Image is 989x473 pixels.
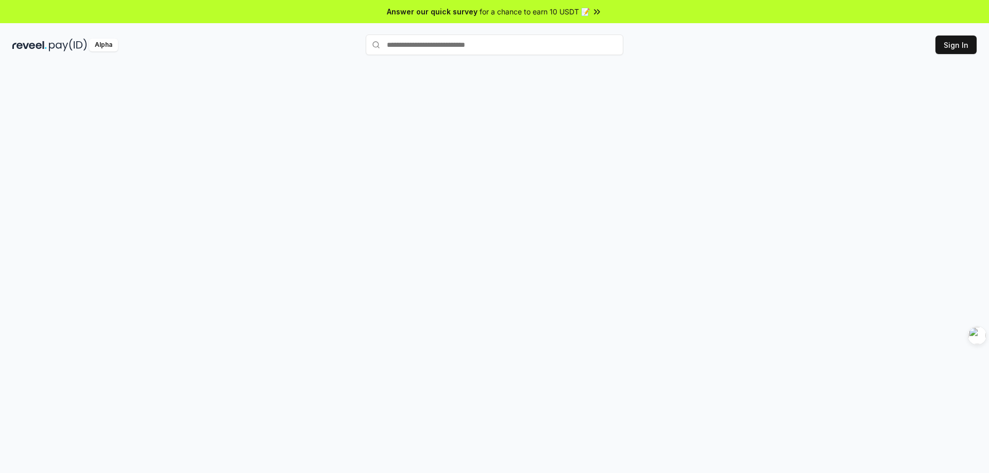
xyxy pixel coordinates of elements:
[49,39,87,51] img: pay_id
[89,39,118,51] div: Alpha
[12,39,47,51] img: reveel_dark
[480,6,590,17] span: for a chance to earn 10 USDT 📝
[387,6,478,17] span: Answer our quick survey
[935,36,977,54] button: Sign In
